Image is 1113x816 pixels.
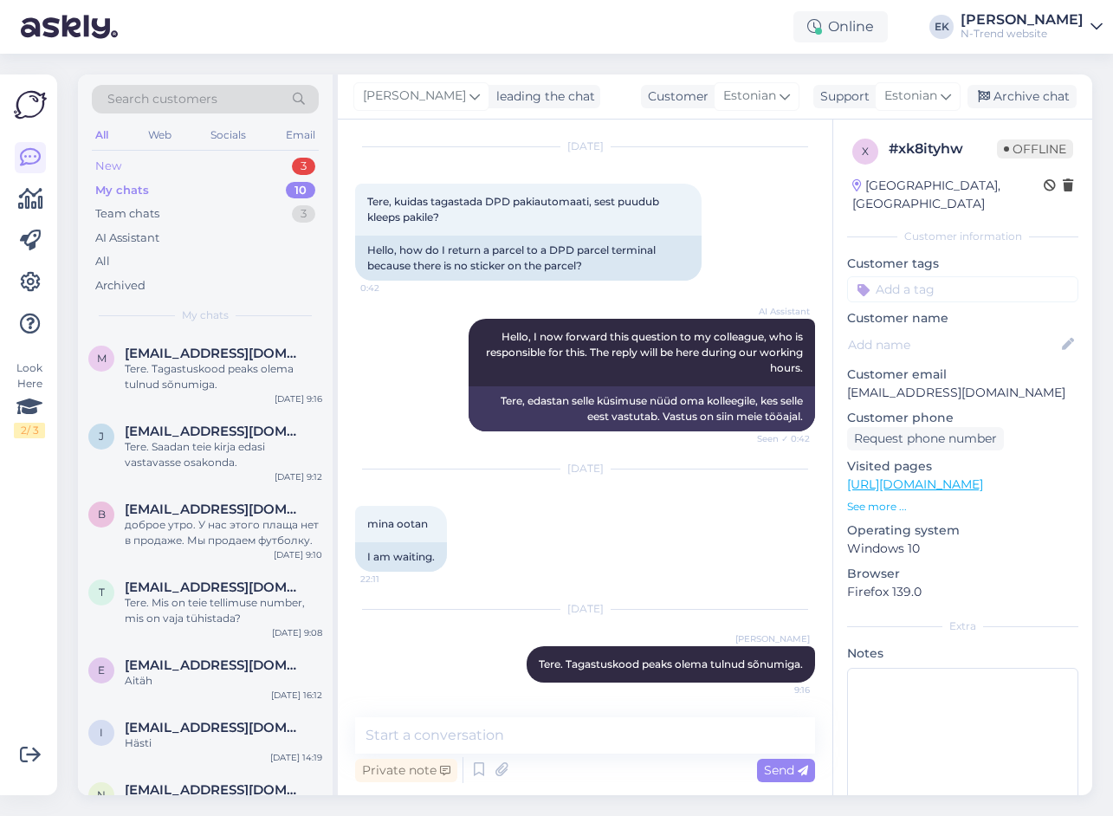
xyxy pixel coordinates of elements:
div: Tere. Mis on teie tellimuse number, mis on vaja tühistada? [125,595,322,626]
p: Browser [847,565,1078,583]
div: Extra [847,618,1078,634]
p: Firefox 139.0 [847,583,1078,601]
div: [DATE] 9:08 [272,626,322,639]
span: AI Assistant [745,305,810,318]
div: EK [929,15,954,39]
p: Windows 10 [847,540,1078,558]
span: [PERSON_NAME] [363,87,466,106]
span: 22:11 [360,573,425,586]
div: Hello, how do I return a parcel to a DPD parcel terminal because there is no sticker on the parcel? [355,236,702,281]
span: Estonian [723,87,776,106]
div: AI Assistant [95,230,159,247]
div: [DATE] [355,461,815,476]
p: Visited pages [847,457,1078,476]
div: All [95,253,110,270]
p: Notes [847,644,1078,663]
span: Tere, kuidas tagastada DPD pakiautomaati, sest puudub kleeps pakile? [367,195,662,223]
div: Tere, edastan selle küsimuse nüüd oma kolleegile, kes selle eest vastutab. Vastus on siin meie tö... [469,386,815,431]
div: [GEOGRAPHIC_DATA], [GEOGRAPHIC_DATA] [852,177,1044,213]
div: 3 [292,158,315,175]
div: Look Here [14,360,45,438]
span: e [98,664,105,677]
div: [DATE] [355,601,815,617]
div: [DATE] 16:12 [271,689,322,702]
div: 2 / 3 [14,423,45,438]
span: b [98,508,106,521]
div: Web [145,124,175,146]
span: m [97,352,107,365]
div: My chats [95,182,149,199]
span: natamih4@mail.ru [125,782,305,798]
div: Tere. Tagastuskood peaks olema tulnud sõnumiga. [125,361,322,392]
div: [DATE] 9:12 [275,470,322,483]
div: Aitäh [125,673,322,689]
p: Customer tags [847,255,1078,273]
div: 3 [292,205,315,223]
span: Seen ✓ 0:42 [745,432,810,445]
div: Socials [207,124,249,146]
span: j [99,430,104,443]
div: All [92,124,112,146]
span: miltassia98@gmail.com [125,346,305,361]
div: Customer information [847,229,1078,244]
div: 10 [286,182,315,199]
span: Search customers [107,90,217,108]
div: New [95,158,121,175]
p: Customer email [847,366,1078,384]
span: julija_plauka@inbox.lv [125,424,305,439]
span: boyn5@mail.ru [125,502,305,517]
span: x [862,145,869,158]
input: Add a tag [847,276,1078,302]
div: Email [282,124,319,146]
div: Archived [95,277,146,295]
div: Customer [641,87,709,106]
span: Offline [997,139,1073,159]
a: [PERSON_NAME]N-Trend website [961,13,1103,41]
div: [DATE] 14:19 [270,751,322,764]
div: [PERSON_NAME] [961,13,1084,27]
div: Team chats [95,205,159,223]
div: [DATE] [355,139,815,154]
p: [EMAIL_ADDRESS][DOMAIN_NAME] [847,384,1078,402]
div: Request phone number [847,427,1004,450]
span: tea.aagussaar@mail.ee [125,580,305,595]
div: доброе утро. У нас этого плаща нет в продаже. Мы продаем футболку. [125,517,322,548]
p: Customer phone [847,409,1078,427]
div: [DATE] 9:16 [275,392,322,405]
span: i [100,726,103,739]
span: My chats [182,308,229,323]
p: Customer name [847,309,1078,327]
div: # xk8ityhw [889,139,997,159]
span: Hello, I now forward this question to my colleague, who is responsible for this. The reply will b... [486,330,806,374]
span: Send [764,762,808,778]
div: Private note [355,759,457,782]
img: Askly Logo [14,88,47,121]
div: N-Trend website [961,27,1084,41]
div: Hästi [125,735,322,751]
div: leading the chat [489,87,595,106]
div: Tere. Saadan teie kirja edasi vastavasse osakonda. [125,439,322,470]
span: innakaru@gmail.com [125,720,305,735]
div: Online [793,11,888,42]
div: [DATE] 9:10 [274,548,322,561]
span: [PERSON_NAME] [735,632,810,645]
span: 9:16 [745,683,810,696]
span: 0:42 [360,282,425,295]
a: [URL][DOMAIN_NAME] [847,476,983,492]
span: t [99,586,105,599]
p: Operating system [847,521,1078,540]
p: See more ... [847,499,1078,515]
span: Estonian [884,87,937,106]
span: mina ootan [367,517,428,530]
div: Archive chat [967,85,1077,108]
div: I am waiting. [355,542,447,572]
input: Add name [848,335,1058,354]
div: Support [813,87,870,106]
span: Tere. Tagastuskood peaks olema tulnud sõnumiga. [539,657,803,670]
span: n [97,788,106,801]
span: egepohlak27@gmail.com [125,657,305,673]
